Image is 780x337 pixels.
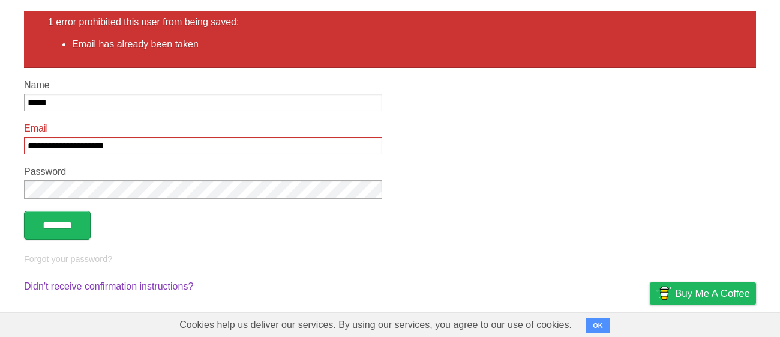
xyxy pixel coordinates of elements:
li: Email has already been taken [72,37,732,52]
a: Didn't receive confirmation instructions? [24,281,193,291]
label: Email [24,123,382,134]
button: OK [586,318,610,333]
label: Name [24,80,382,91]
a: Buy me a coffee [650,282,756,305]
a: Forgot your password? [24,254,112,264]
img: Buy me a coffee [656,283,672,303]
h2: 1 error prohibited this user from being saved: [48,17,732,28]
span: Buy me a coffee [675,283,750,304]
span: Cookies help us deliver our services. By using our services, you agree to our use of cookies. [167,313,584,337]
label: Password [24,166,382,177]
